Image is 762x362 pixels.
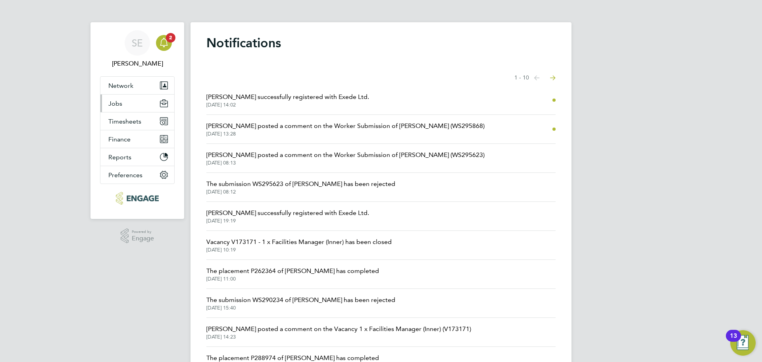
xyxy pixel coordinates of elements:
nav: Select page of notifications list [514,70,556,86]
span: The placement P262364 of [PERSON_NAME] has completed [206,266,379,276]
span: [PERSON_NAME] successfully registered with Exede Ltd. [206,208,369,218]
button: Timesheets [100,112,174,130]
button: Finance [100,130,174,148]
span: [DATE] 13:28 [206,131,485,137]
a: [PERSON_NAME] successfully registered with Exede Ltd.[DATE] 19:19 [206,208,369,224]
a: The submission WS290234 of [PERSON_NAME] has been rejected[DATE] 15:40 [206,295,395,311]
span: [PERSON_NAME] posted a comment on the Worker Submission of [PERSON_NAME] (WS295868) [206,121,485,131]
span: [PERSON_NAME] successfully registered with Exede Ltd. [206,92,369,102]
span: [PERSON_NAME] posted a comment on the Worker Submission of [PERSON_NAME] (WS295623) [206,150,485,160]
span: [DATE] 10:19 [206,247,392,253]
nav: Main navigation [90,22,184,219]
span: [DATE] 19:19 [206,218,369,224]
h1: Notifications [206,35,556,51]
button: Open Resource Center, 13 new notifications [730,330,756,356]
span: [DATE] 08:12 [206,189,395,195]
span: The submission WS295623 of [PERSON_NAME] has been rejected [206,179,395,189]
span: Reports [108,153,131,161]
span: Vacancy V173171 - 1 x Facilities Manager (Inner) has been closed [206,237,392,247]
a: Powered byEngage [121,228,154,244]
span: The submission WS290234 of [PERSON_NAME] has been rejected [206,295,395,305]
a: Go to home page [100,192,175,205]
a: [PERSON_NAME] posted a comment on the Vacancy 1 x Facilities Manager (Inner) (V173171)[DATE] 14:23 [206,324,471,340]
a: The placement P262364 of [PERSON_NAME] has completed[DATE] 11:00 [206,266,379,282]
a: [PERSON_NAME] posted a comment on the Worker Submission of [PERSON_NAME] (WS295623)[DATE] 08:13 [206,150,485,166]
a: 2 [156,30,172,56]
span: Engage [132,235,154,242]
a: [PERSON_NAME] successfully registered with Exede Ltd.[DATE] 14:02 [206,92,369,108]
button: Jobs [100,95,174,112]
span: Sophia Ede [100,59,175,68]
span: Preferences [108,171,142,179]
a: The submission WS295623 of [PERSON_NAME] has been rejected[DATE] 08:12 [206,179,395,195]
span: [DATE] 14:23 [206,334,471,340]
span: [DATE] 14:02 [206,102,369,108]
span: 2 [166,33,175,43]
span: Powered by [132,228,154,235]
span: Timesheets [108,118,141,125]
span: Finance [108,136,131,143]
span: [DATE] 11:00 [206,276,379,282]
button: Network [100,77,174,94]
span: [DATE] 08:13 [206,160,485,166]
span: SE [132,38,143,48]
div: 13 [730,336,737,346]
span: 1 - 10 [514,74,529,82]
a: SE[PERSON_NAME] [100,30,175,68]
span: Network [108,82,133,89]
img: xede-logo-retina.png [116,192,158,205]
button: Preferences [100,166,174,184]
button: Reports [100,148,174,166]
span: [PERSON_NAME] posted a comment on the Vacancy 1 x Facilities Manager (Inner) (V173171) [206,324,471,334]
span: [DATE] 15:40 [206,305,395,311]
span: Jobs [108,100,122,107]
a: Vacancy V173171 - 1 x Facilities Manager (Inner) has been closed[DATE] 10:19 [206,237,392,253]
a: [PERSON_NAME] posted a comment on the Worker Submission of [PERSON_NAME] (WS295868)[DATE] 13:28 [206,121,485,137]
